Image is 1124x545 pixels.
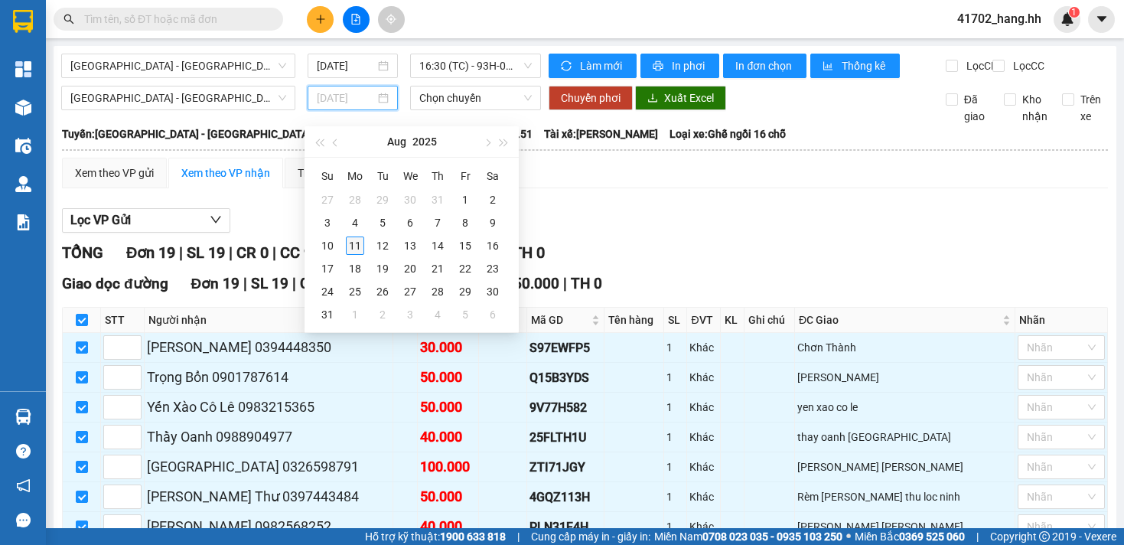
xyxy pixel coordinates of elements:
[424,188,451,211] td: 2025-07-31
[343,6,370,33] button: file-add
[456,214,474,232] div: 8
[401,237,419,255] div: 13
[670,126,786,142] span: Loại xe: Ghế ngồi 16 chỗ
[976,528,979,545] span: |
[129,428,138,437] span: up
[529,458,602,477] div: ZTI71JGY
[15,409,31,425] img: warehouse-icon
[251,275,288,292] span: SL 19
[378,6,405,33] button: aim
[451,280,479,303] td: 2025-08-29
[346,282,364,301] div: 25
[424,234,451,257] td: 2025-08-14
[369,257,396,280] td: 2025-08-19
[396,280,424,303] td: 2025-08-27
[124,336,141,348] span: Increase Value
[373,237,392,255] div: 12
[846,534,851,540] span: ⚪️
[513,243,545,262] span: TH 0
[314,188,341,211] td: 2025-07-27
[666,339,684,356] div: 1
[424,164,451,188] th: Th
[855,528,965,545] span: Miền Bắc
[440,530,506,543] strong: 1900 633 818
[797,339,1012,356] div: Chơn Thành
[70,54,286,77] span: Sài Gòn - Lộc Ninh
[721,308,744,333] th: KL
[529,368,602,387] div: Q15B3YDS
[529,428,602,447] div: 25FLTH1U
[84,11,265,28] input: Tìm tên, số ĐT hoặc mã đơn
[315,14,326,24] span: plus
[401,282,419,301] div: 27
[341,211,369,234] td: 2025-08-04
[529,488,602,507] div: 4GQZ113H
[314,280,341,303] td: 2025-08-24
[561,60,574,73] span: sync
[549,86,633,110] button: Chuyển phơi
[369,280,396,303] td: 2025-08-26
[396,303,424,326] td: 2025-09-03
[124,467,141,478] span: Decrease Value
[373,259,392,278] div: 19
[16,478,31,493] span: notification
[314,211,341,234] td: 2025-08-03
[373,191,392,209] div: 29
[396,188,424,211] td: 2025-07-30
[147,337,390,358] div: [PERSON_NAME] 0394448350
[129,517,138,527] span: up
[420,516,476,537] div: 40.000
[479,188,507,211] td: 2025-08-02
[396,257,424,280] td: 2025-08-20
[527,512,605,542] td: PLN31F4H
[420,367,476,388] div: 50.000
[479,280,507,303] td: 2025-08-30
[1095,12,1109,26] span: caret-down
[666,488,684,505] div: 1
[529,398,602,417] div: 9V77H582
[1007,57,1047,74] span: Lọc CC
[62,275,168,292] span: Giao dọc đường
[456,259,474,278] div: 22
[365,528,506,545] span: Hỗ trợ kỹ thuật:
[424,211,451,234] td: 2025-08-07
[369,303,396,326] td: 2025-09-02
[456,191,474,209] div: 1
[70,210,131,230] span: Lọc VP Gửi
[797,369,1012,386] div: [PERSON_NAME]
[314,164,341,188] th: Su
[1074,91,1109,125] span: Trên xe
[456,282,474,301] div: 29
[346,259,364,278] div: 18
[527,333,605,363] td: S97EWFP5
[666,399,684,416] div: 1
[323,126,435,142] span: Chuyến: (16:30 [DATE])
[1019,312,1103,328] div: Nhãn
[420,456,476,478] div: 100.000
[419,86,533,109] span: Chọn chuyến
[341,257,369,280] td: 2025-08-18
[124,396,141,407] span: Increase Value
[424,303,451,326] td: 2025-09-04
[292,275,296,292] span: |
[664,90,714,106] span: Xuất Excel
[484,305,502,324] div: 6
[527,363,605,393] td: Q15B3YDS
[527,482,605,512] td: 4GQZ113H
[823,60,836,73] span: bar-chart
[723,54,806,78] button: In đơn chọn
[424,280,451,303] td: 2025-08-28
[456,305,474,324] div: 5
[191,275,240,292] span: Đơn 19
[428,214,447,232] div: 7
[527,393,605,423] td: 9V77H582
[420,397,476,418] div: 50.000
[451,188,479,211] td: 2025-08-01
[419,54,533,77] span: 16:30 (TC) - 93H-061.51
[1088,6,1115,33] button: caret-down
[314,303,341,326] td: 2025-08-31
[666,429,684,445] div: 1
[129,368,138,377] span: up
[420,426,476,448] div: 40.000
[124,527,141,538] span: Decrease Value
